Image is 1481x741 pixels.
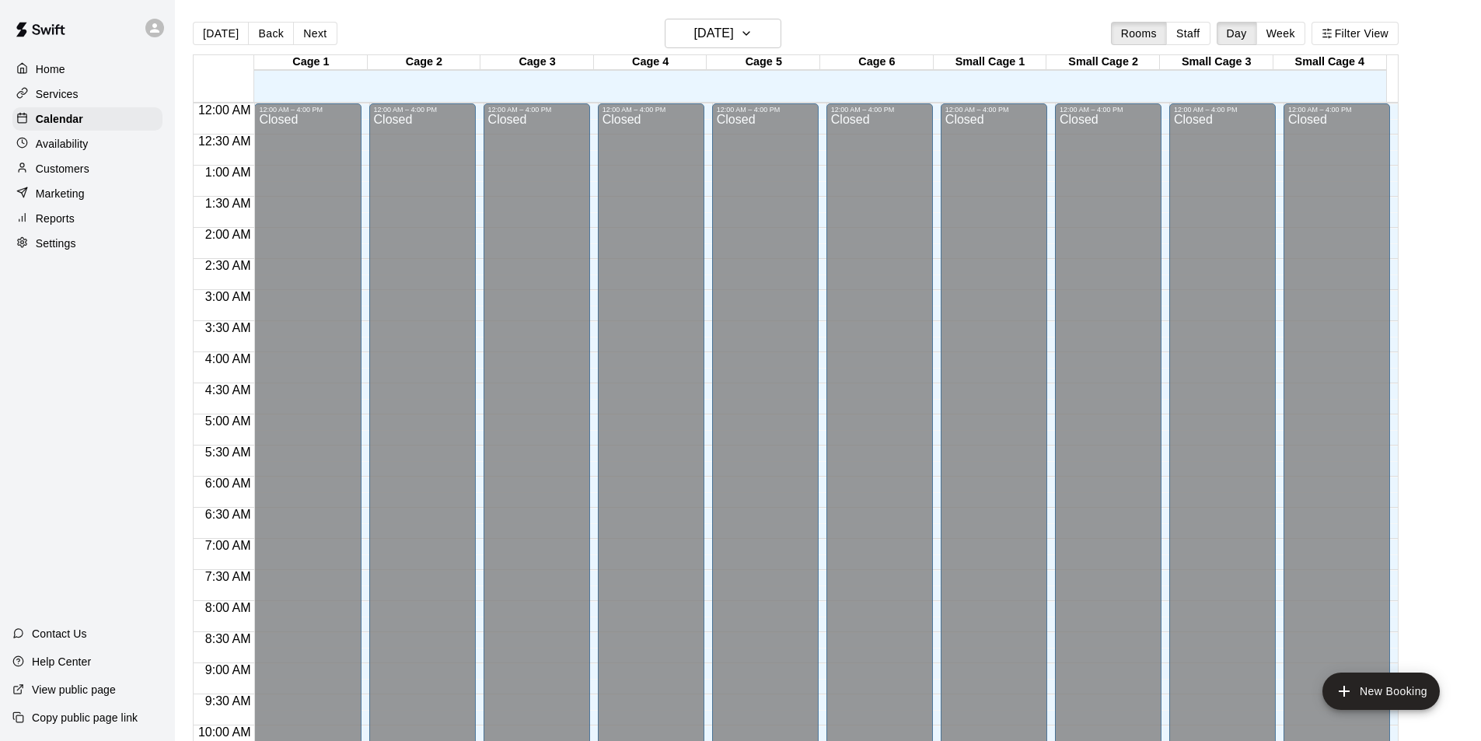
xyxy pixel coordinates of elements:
div: 12:00 AM – 4:00 PM [374,106,471,114]
div: Cage 1 [254,55,368,70]
div: Small Cage 4 [1273,55,1387,70]
a: Settings [12,232,162,255]
button: [DATE] [665,19,781,48]
button: Back [248,22,294,45]
a: Calendar [12,107,162,131]
p: Contact Us [32,626,87,641]
button: Next [293,22,337,45]
button: Filter View [1312,22,1399,45]
span: 5:30 AM [201,446,255,459]
div: Cage 4 [594,55,707,70]
span: 3:00 AM [201,290,255,303]
div: 12:00 AM – 4:00 PM [1060,106,1157,114]
div: 12:00 AM – 4:00 PM [603,106,700,114]
div: Cage 2 [368,55,481,70]
span: 1:30 AM [201,197,255,210]
button: [DATE] [193,22,249,45]
span: 1:00 AM [201,166,255,179]
p: Marketing [36,186,85,201]
p: Services [36,86,79,102]
a: Customers [12,157,162,180]
span: 6:30 AM [201,508,255,521]
span: 4:00 AM [201,352,255,365]
p: Settings [36,236,76,251]
a: Services [12,82,162,106]
p: Help Center [32,654,91,669]
div: Small Cage 1 [934,55,1047,70]
div: 12:00 AM – 4:00 PM [717,106,814,114]
button: Staff [1166,22,1210,45]
p: Customers [36,161,89,177]
span: 7:00 AM [201,539,255,552]
span: 3:30 AM [201,321,255,334]
a: Marketing [12,182,162,205]
span: 5:00 AM [201,414,255,428]
span: 6:00 AM [201,477,255,490]
div: 12:00 AM – 4:00 PM [259,106,356,114]
div: 12:00 AM – 4:00 PM [1288,106,1385,114]
span: 12:00 AM [194,103,255,117]
div: Small Cage 2 [1046,55,1160,70]
div: Cage 5 [707,55,820,70]
button: Rooms [1111,22,1167,45]
span: 2:00 AM [201,228,255,241]
button: add [1322,673,1440,710]
p: View public page [32,682,116,697]
p: Calendar [36,111,83,127]
span: 10:00 AM [194,725,255,739]
p: Home [36,61,65,77]
div: 12:00 AM – 4:00 PM [945,106,1043,114]
span: 7:30 AM [201,570,255,583]
span: 9:30 AM [201,694,255,708]
span: 4:30 AM [201,383,255,397]
div: 12:00 AM – 4:00 PM [1174,106,1271,114]
a: Home [12,58,162,81]
span: 9:00 AM [201,663,255,676]
span: 8:30 AM [201,632,255,645]
p: Reports [36,211,75,226]
span: 8:00 AM [201,601,255,614]
p: Copy public page link [32,710,138,725]
div: Cage 6 [820,55,934,70]
a: Reports [12,207,162,230]
p: Availability [36,136,89,152]
span: 2:30 AM [201,259,255,272]
button: Week [1256,22,1305,45]
div: 12:00 AM – 4:00 PM [488,106,585,114]
a: Availability [12,132,162,156]
div: 12:00 AM – 4:00 PM [831,106,928,114]
h6: [DATE] [694,23,734,44]
div: Cage 3 [480,55,594,70]
div: Small Cage 3 [1160,55,1273,70]
button: Day [1217,22,1257,45]
span: 12:30 AM [194,135,255,148]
